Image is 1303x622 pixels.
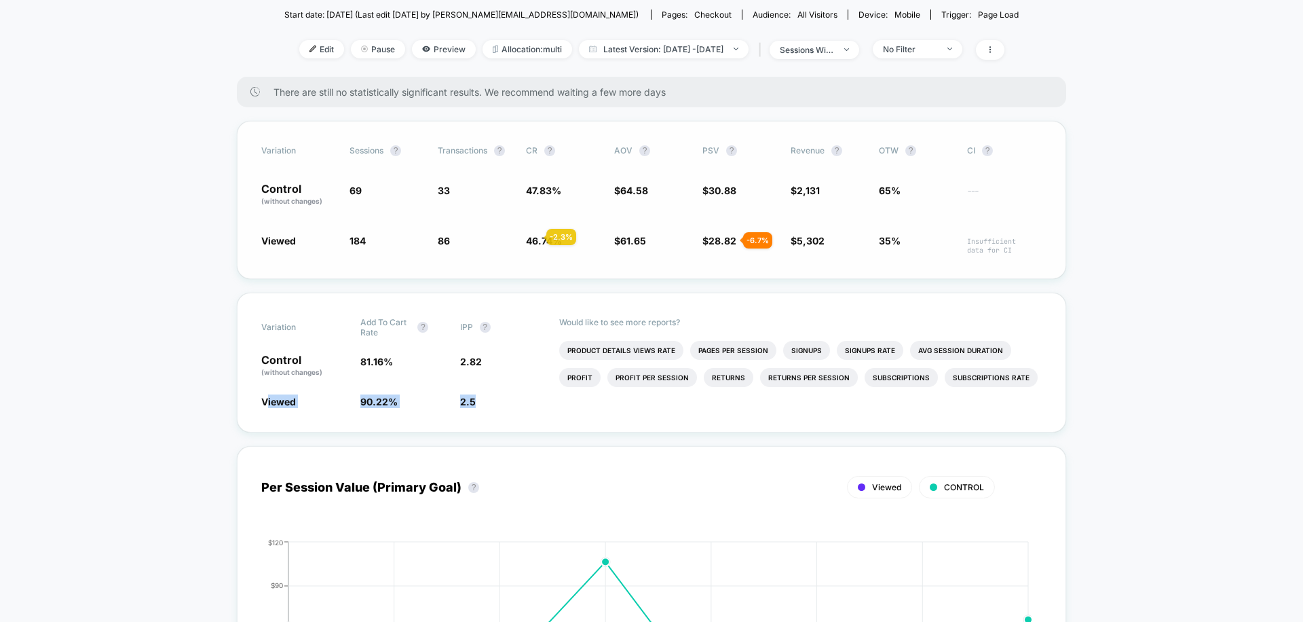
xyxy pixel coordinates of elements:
span: mobile [894,10,920,20]
img: end [361,45,368,52]
span: Variation [261,145,336,156]
li: Avg Session Duration [910,341,1011,360]
div: Audience: [753,10,837,20]
span: 61.65 [620,235,646,246]
span: 47.83 % [526,185,561,196]
img: end [947,48,952,50]
span: 81.16 % [360,356,393,367]
div: No Filter [883,44,937,54]
button: ? [480,322,491,333]
div: sessions with impression [780,45,834,55]
span: Viewed [872,482,901,492]
li: Signups [783,341,830,360]
span: checkout [694,10,732,20]
span: 30.88 [709,185,736,196]
tspan: $120 [268,538,283,546]
span: Viewed [261,396,296,407]
span: CR [526,145,537,155]
span: OTW [879,145,953,156]
span: Latest Version: [DATE] - [DATE] [579,40,749,58]
img: edit [309,45,316,52]
li: Subscriptions [865,368,938,387]
span: Revenue [791,145,825,155]
span: 69 [350,185,362,196]
li: Pages Per Session [690,341,776,360]
li: Returns [704,368,753,387]
span: $ [614,185,648,196]
span: 46.74 % [526,235,562,246]
div: Pages: [662,10,732,20]
li: Subscriptions Rate [945,368,1038,387]
span: $ [791,235,825,246]
span: (without changes) [261,197,322,205]
li: Profit [559,368,601,387]
li: Product Details Views Rate [559,341,683,360]
span: (without changes) [261,368,322,376]
span: Variation [261,317,336,337]
span: | [755,40,770,60]
span: 184 [350,235,366,246]
span: Add To Cart Rate [360,317,411,337]
button: ? [544,145,555,156]
span: $ [702,185,736,196]
button: ? [831,145,842,156]
span: IPP [460,322,473,332]
p: Control [261,354,347,378]
span: Edit [299,40,344,58]
span: --- [967,187,1042,206]
span: 64.58 [620,185,648,196]
button: ? [417,322,428,333]
li: Signups Rate [837,341,903,360]
span: Allocation: multi [483,40,572,58]
span: $ [614,235,646,246]
span: 90.22 % [360,396,398,407]
span: 35% [879,235,901,246]
p: Control [261,183,336,206]
span: Start date: [DATE] (Last edit [DATE] by [PERSON_NAME][EMAIL_ADDRESS][DOMAIN_NAME]) [284,10,639,20]
button: ? [982,145,993,156]
span: Device: [848,10,930,20]
button: ? [468,482,479,493]
span: 33 [438,185,450,196]
span: 2.5 [460,396,476,407]
span: 2.82 [460,356,482,367]
li: Returns Per Session [760,368,858,387]
img: end [844,48,849,51]
div: Trigger: [941,10,1019,20]
div: - 6.7 % [743,232,772,249]
span: Sessions [350,145,383,155]
span: CONTROL [944,482,984,492]
span: $ [791,185,820,196]
img: rebalance [493,45,498,53]
button: ? [905,145,916,156]
span: 28.82 [709,235,736,246]
img: calendar [589,45,597,52]
button: ? [726,145,737,156]
span: PSV [702,145,719,155]
button: ? [639,145,650,156]
span: All Visitors [797,10,837,20]
span: Transactions [438,145,487,155]
span: 5,302 [797,235,825,246]
span: 65% [879,185,901,196]
span: 2,131 [797,185,820,196]
span: Pause [351,40,405,58]
button: ? [390,145,401,156]
span: $ [702,235,736,246]
span: AOV [614,145,632,155]
p: Would like to see more reports? [559,317,1042,327]
span: Preview [412,40,476,58]
span: Page Load [978,10,1019,20]
span: 86 [438,235,450,246]
tspan: $90 [271,581,283,589]
img: end [734,48,738,50]
span: CI [967,145,1042,156]
span: There are still no statistically significant results. We recommend waiting a few more days [273,86,1039,98]
li: Profit Per Session [607,368,697,387]
span: Insufficient data for CI [967,237,1042,255]
span: Viewed [261,235,296,246]
button: ? [494,145,505,156]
